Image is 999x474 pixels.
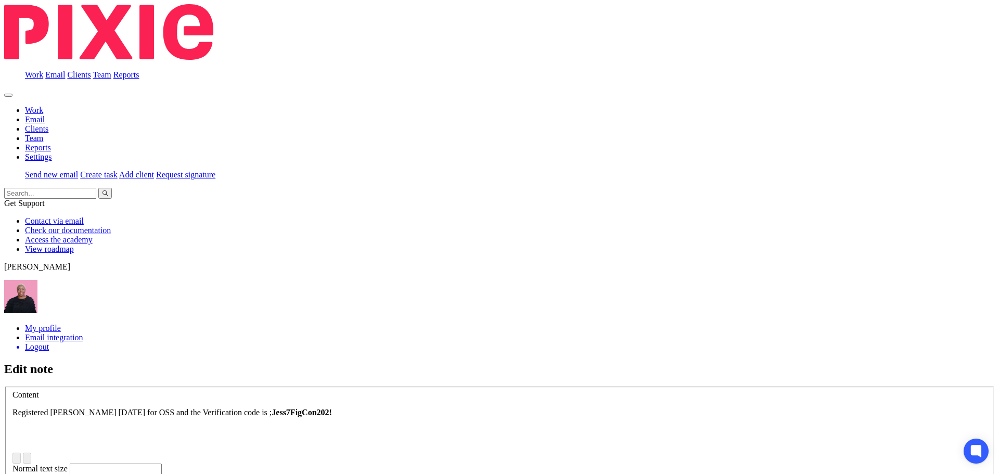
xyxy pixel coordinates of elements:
p: Registered [PERSON_NAME] [DATE] for OSS and the Verification code is ; [12,408,987,417]
span: Normal text size [12,464,68,473]
a: Email [45,70,65,79]
a: Reports [25,143,51,152]
a: Clients [25,124,48,133]
p: [PERSON_NAME] [4,262,995,272]
a: Create task [80,170,118,179]
a: Add client [119,170,154,179]
a: Clients [67,70,91,79]
img: Bio%20-%20Kemi%20.png [4,280,37,313]
img: Pixie [4,4,213,60]
a: Work [25,106,43,114]
a: Team [93,70,111,79]
a: Request signature [156,170,215,179]
a: Team [25,134,43,143]
a: My profile [25,324,61,332]
button: Search [98,188,112,199]
a: Send new email [25,170,78,179]
span: Logout [25,342,49,351]
a: Work [25,70,43,79]
span: Get Support [4,199,45,208]
input: Search [4,188,96,199]
a: Reports [113,70,139,79]
a: View roadmap [25,245,74,253]
a: Contact via email [25,216,84,225]
a: Email [25,115,45,124]
a: Access the academy [25,235,93,244]
label: Content [12,390,39,399]
a: Logout [25,342,995,352]
strong: Jess7FigCon202! [272,408,332,417]
a: Check our documentation [25,226,111,235]
a: Settings [25,152,52,161]
a: Email integration [25,333,83,342]
span: Edit note [4,362,53,376]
